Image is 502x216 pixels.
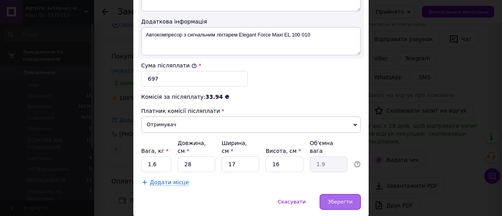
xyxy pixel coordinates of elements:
[206,94,229,100] span: 33.94 ₴
[141,27,361,55] textarea: Автокомпресор з сигнальним ліхтарем Elegant Force Maxi EL 100 010
[266,148,301,154] label: Висота, см
[141,148,169,154] label: Вага, кг
[141,108,220,114] span: Платник комісії післяплати
[141,93,361,101] div: Комісія за післяплату:
[222,140,247,154] label: Ширина, см
[150,179,189,186] span: Додати місце
[141,18,361,25] div: Додаткова інформація
[141,62,197,69] label: Сума післяплати
[178,140,206,154] label: Довжина, см
[328,199,353,205] span: Зберегти
[310,139,347,155] div: Об'ємна вага
[278,199,306,205] span: Скасувати
[141,116,361,133] span: Отримувач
